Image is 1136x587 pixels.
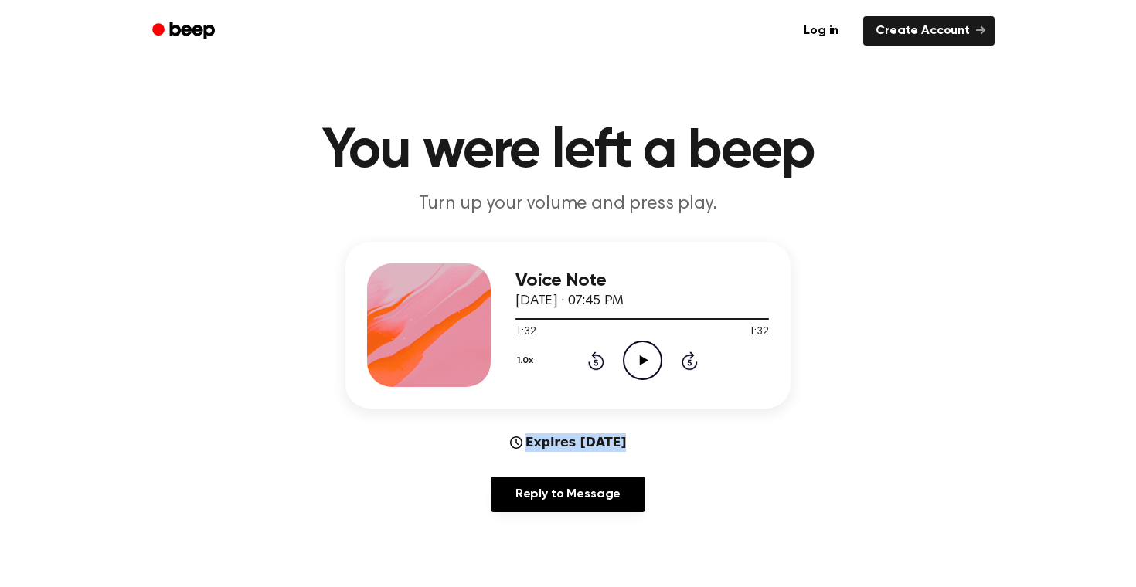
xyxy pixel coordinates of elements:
h3: Voice Note [515,270,769,291]
p: Turn up your volume and press play. [271,192,865,217]
a: Create Account [863,16,995,46]
span: [DATE] · 07:45 PM [515,294,624,308]
div: Expires [DATE] [510,433,627,452]
button: 1.0x [515,348,539,374]
a: Reply to Message [491,477,645,512]
h1: You were left a beep [172,124,964,179]
span: 1:32 [515,324,536,341]
a: Beep [141,16,229,46]
span: 1:32 [749,324,769,341]
a: Log in [788,13,854,49]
